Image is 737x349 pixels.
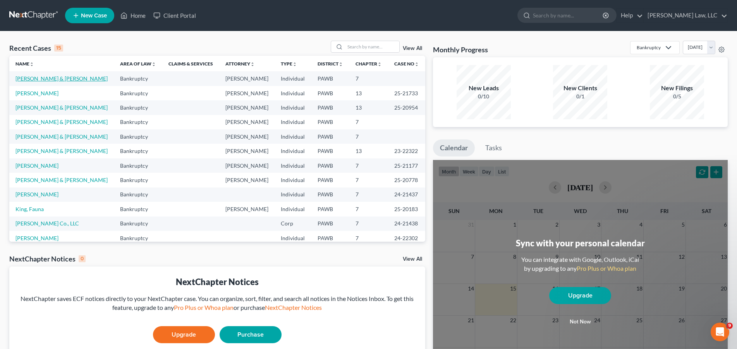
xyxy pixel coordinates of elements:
[79,255,86,262] div: 0
[388,144,425,158] td: 23-22322
[349,187,388,202] td: 7
[582,274,737,328] iframe: Intercom notifications message
[711,323,729,341] iframe: Intercom live chat
[219,71,275,86] td: [PERSON_NAME]
[457,93,511,100] div: 0/10
[219,115,275,129] td: [PERSON_NAME]
[225,61,255,67] a: Attorneyunfold_more
[478,139,509,156] a: Tasks
[114,71,162,86] td: Bankruptcy
[311,100,349,115] td: PAWB
[153,326,215,343] a: Upgrade
[650,93,704,100] div: 0/5
[9,254,86,263] div: NextChapter Notices
[650,84,704,93] div: New Filings
[388,86,425,100] td: 25-21733
[311,115,349,129] td: PAWB
[433,139,475,156] a: Calendar
[349,158,388,173] td: 7
[29,62,34,67] i: unfold_more
[388,173,425,187] td: 25-20778
[349,100,388,115] td: 13
[275,202,311,216] td: Individual
[349,86,388,100] td: 13
[220,326,282,343] a: Purchase
[275,158,311,173] td: Individual
[275,129,311,144] td: Individual
[114,217,162,231] td: Bankruptcy
[403,46,422,51] a: View All
[349,217,388,231] td: 7
[114,202,162,216] td: Bankruptcy
[265,304,322,311] a: NextChapter Notices
[275,115,311,129] td: Individual
[577,265,636,272] a: Pro Plus or Whoa plan
[162,56,219,71] th: Claims & Services
[311,158,349,173] td: PAWB
[275,173,311,187] td: Individual
[114,173,162,187] td: Bankruptcy
[275,86,311,100] td: Individual
[388,217,425,231] td: 24-21438
[414,62,419,67] i: unfold_more
[349,129,388,144] td: 7
[9,43,63,53] div: Recent Cases
[114,231,162,245] td: Bankruptcy
[15,148,108,154] a: [PERSON_NAME] & [PERSON_NAME]
[219,202,275,216] td: [PERSON_NAME]
[311,71,349,86] td: PAWB
[518,255,642,273] div: You can integrate with Google, Outlook, iCal by upgrading to any
[311,86,349,100] td: PAWB
[114,86,162,100] td: Bankruptcy
[388,100,425,115] td: 25-20954
[275,217,311,231] td: Corp
[219,173,275,187] td: [PERSON_NAME]
[356,61,382,67] a: Chapterunfold_more
[15,276,419,288] div: NextChapter Notices
[114,100,162,115] td: Bankruptcy
[15,206,44,212] a: King, Fauna
[516,237,645,249] div: Sync with your personal calendar
[457,84,511,93] div: New Leads
[345,41,399,52] input: Search by name...
[15,220,79,227] a: [PERSON_NAME] Co., LLC
[219,86,275,100] td: [PERSON_NAME]
[311,231,349,245] td: PAWB
[388,158,425,173] td: 25-21177
[637,44,661,51] div: Bankruptcy
[311,202,349,216] td: PAWB
[149,9,200,22] a: Client Portal
[54,45,63,52] div: 15
[219,144,275,158] td: [PERSON_NAME]
[349,71,388,86] td: 7
[15,191,58,198] a: [PERSON_NAME]
[275,71,311,86] td: Individual
[617,9,643,22] a: Help
[15,61,34,67] a: Nameunfold_more
[114,129,162,144] td: Bankruptcy
[311,144,349,158] td: PAWB
[275,187,311,202] td: Individual
[120,61,156,67] a: Area of Lawunfold_more
[553,84,607,93] div: New Clients
[275,100,311,115] td: Individual
[81,13,107,19] span: New Case
[275,231,311,245] td: Individual
[151,62,156,67] i: unfold_more
[15,235,58,241] a: [PERSON_NAME]
[281,61,297,67] a: Typeunfold_more
[311,187,349,202] td: PAWB
[433,45,488,54] h3: Monthly Progress
[15,294,419,312] div: NextChapter saves ECF notices directly to your NextChapter case. You can organize, sort, filter, ...
[15,119,108,125] a: [PERSON_NAME] & [PERSON_NAME]
[219,100,275,115] td: [PERSON_NAME]
[219,158,275,173] td: [PERSON_NAME]
[15,162,58,169] a: [PERSON_NAME]
[349,231,388,245] td: 7
[15,177,108,183] a: [PERSON_NAME] & [PERSON_NAME]
[377,62,382,67] i: unfold_more
[311,173,349,187] td: PAWB
[292,62,297,67] i: unfold_more
[349,144,388,158] td: 13
[114,115,162,129] td: Bankruptcy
